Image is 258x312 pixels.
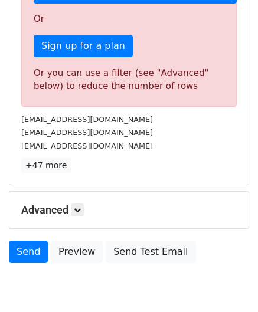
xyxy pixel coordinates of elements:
[34,35,133,57] a: Sign up for a plan
[199,255,258,312] iframe: Chat Widget
[21,142,153,150] small: [EMAIL_ADDRESS][DOMAIN_NAME]
[21,203,237,216] h5: Advanced
[21,128,153,137] small: [EMAIL_ADDRESS][DOMAIN_NAME]
[34,13,224,25] p: Or
[21,158,71,173] a: +47 more
[34,67,224,93] div: Or you can use a filter (see "Advanced" below) to reduce the number of rows
[51,241,103,263] a: Preview
[106,241,195,263] a: Send Test Email
[21,115,153,124] small: [EMAIL_ADDRESS][DOMAIN_NAME]
[9,241,48,263] a: Send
